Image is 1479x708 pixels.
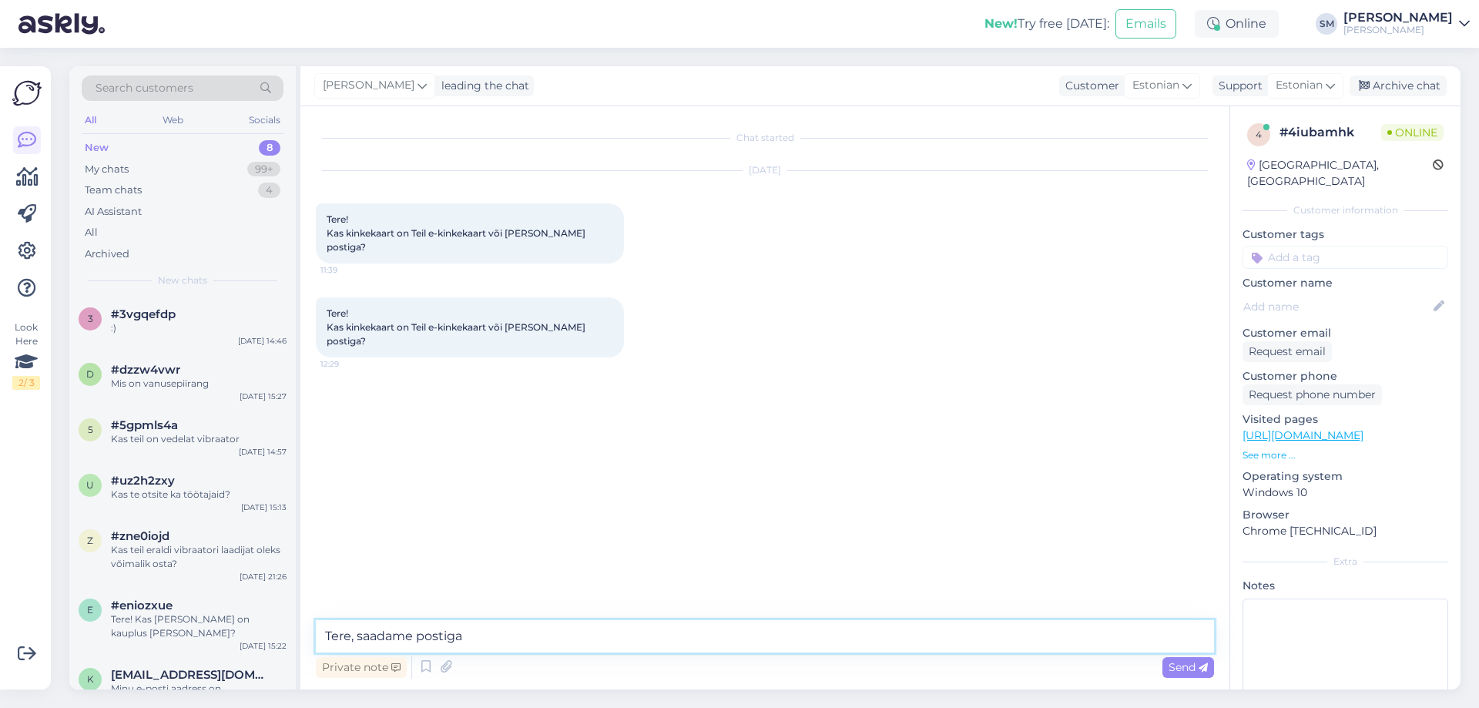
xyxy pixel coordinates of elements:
[85,225,98,240] div: All
[1343,12,1453,24] div: [PERSON_NAME]
[984,16,1018,31] b: New!
[1316,13,1337,35] div: SM
[111,432,287,446] div: Kas teil on vedelat vibraator
[247,162,280,177] div: 99+
[1243,226,1448,243] p: Customer tags
[96,80,193,96] span: Search customers
[86,479,94,491] span: u
[1243,341,1332,362] div: Request email
[258,183,280,198] div: 4
[1243,411,1448,428] p: Visited pages
[1195,10,1279,38] div: Online
[111,418,178,432] span: #5gpmls4a
[111,321,287,335] div: :)
[316,131,1214,145] div: Chat started
[111,307,176,321] span: #3vgqefdp
[1212,78,1263,94] div: Support
[1243,384,1382,405] div: Request phone number
[240,391,287,402] div: [DATE] 15:27
[320,358,378,370] span: 12:29
[87,673,94,685] span: k
[158,273,207,287] span: New chats
[1350,75,1447,96] div: Archive chat
[111,363,180,377] span: #dzzw4vwr
[246,110,283,130] div: Socials
[239,446,287,458] div: [DATE] 14:57
[111,599,173,612] span: #eniozxue
[1243,485,1448,501] p: Windows 10
[1132,77,1179,94] span: Estonian
[1243,368,1448,384] p: Customer phone
[111,377,287,391] div: Mis on vanusepiirang
[85,204,142,220] div: AI Assistant
[88,424,93,435] span: 5
[1243,468,1448,485] p: Operating system
[241,502,287,513] div: [DATE] 15:13
[111,668,271,682] span: kristiina.aaslaid@gmail.com
[238,335,287,347] div: [DATE] 14:46
[1243,555,1448,569] div: Extra
[1169,660,1208,674] span: Send
[159,110,186,130] div: Web
[1343,24,1453,36] div: [PERSON_NAME]
[984,15,1109,33] div: Try free [DATE]:
[1243,246,1448,269] input: Add a tag
[111,612,287,640] div: Tere! Kas [PERSON_NAME] on kauplus [PERSON_NAME]?
[85,162,129,177] div: My chats
[85,183,142,198] div: Team chats
[12,320,40,390] div: Look Here
[85,247,129,262] div: Archived
[240,640,287,652] div: [DATE] 15:22
[1243,578,1448,594] p: Notes
[320,264,378,276] span: 11:39
[1243,523,1448,539] p: Chrome [TECHNICAL_ID]
[1243,507,1448,523] p: Browser
[1247,157,1433,190] div: [GEOGRAPHIC_DATA], [GEOGRAPHIC_DATA]
[1115,9,1176,39] button: Emails
[1276,77,1323,94] span: Estonian
[316,163,1214,177] div: [DATE]
[111,474,175,488] span: #uz2h2zxy
[111,529,169,543] span: #zne0iojd
[327,307,588,347] span: Tere! Kas kinkekaart on Teil e-kinkekaart või [PERSON_NAME] postiga?
[240,571,287,582] div: [DATE] 21:26
[316,657,407,678] div: Private note
[87,535,93,546] span: z
[111,543,287,571] div: Kas teil eraldi vibraatori laadijat oleks võimalik osta?
[1343,12,1470,36] a: [PERSON_NAME][PERSON_NAME]
[1243,275,1448,291] p: Customer name
[1243,448,1448,462] p: See more ...
[1279,123,1381,142] div: # 4iubamhk
[327,213,588,253] span: Tere! Kas kinkekaart on Teil e-kinkekaart või [PERSON_NAME] postiga?
[435,78,529,94] div: leading the chat
[259,140,280,156] div: 8
[1243,325,1448,341] p: Customer email
[1243,298,1430,315] input: Add name
[82,110,99,130] div: All
[12,376,40,390] div: 2 / 3
[323,77,414,94] span: [PERSON_NAME]
[111,488,287,502] div: Kas te otsite ka töötajaid?
[85,140,109,156] div: New
[1243,428,1363,442] a: [URL][DOMAIN_NAME]
[1059,78,1119,94] div: Customer
[316,620,1214,653] textarea: Tere, saadame postiga
[87,604,93,616] span: e
[1243,203,1448,217] div: Customer information
[12,79,42,108] img: Askly Logo
[88,313,93,324] span: 3
[86,368,94,380] span: d
[1381,124,1444,141] span: Online
[1256,129,1262,140] span: 4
